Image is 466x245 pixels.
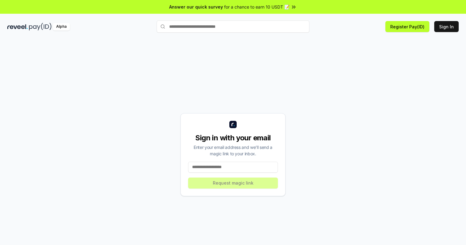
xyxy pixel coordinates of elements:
button: Register Pay(ID) [385,21,429,32]
span: for a chance to earn 10 USDT 📝 [224,4,289,10]
button: Sign In [434,21,459,32]
div: Enter your email address and we’ll send a magic link to your inbox. [188,144,278,157]
span: Answer our quick survey [169,4,223,10]
img: reveel_dark [7,23,28,31]
div: Alpha [53,23,70,31]
img: pay_id [29,23,52,31]
div: Sign in with your email [188,133,278,143]
img: logo_small [229,121,237,128]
